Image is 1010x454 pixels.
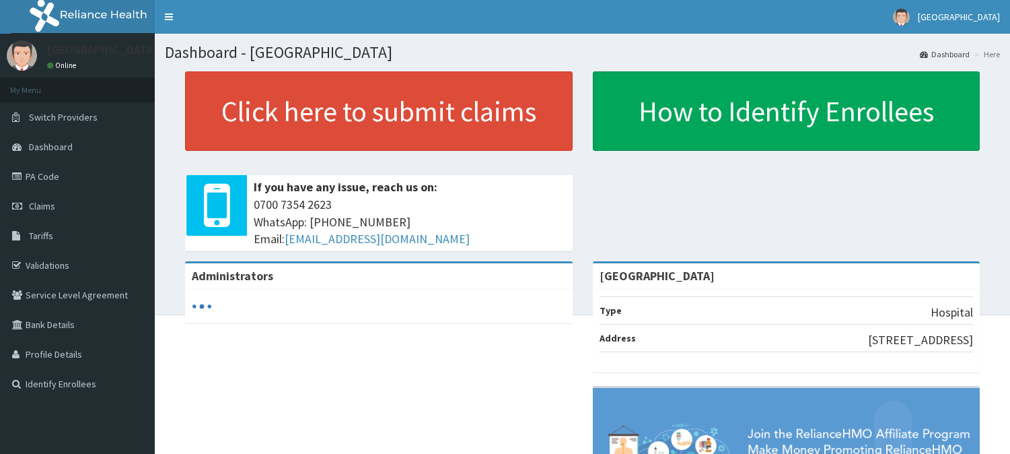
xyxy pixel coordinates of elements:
b: Administrators [192,268,273,284]
b: Type [600,304,622,317]
li: Here [971,48,1000,60]
b: If you have any issue, reach us on: [254,179,437,195]
p: [GEOGRAPHIC_DATA] [47,44,158,56]
a: [EMAIL_ADDRESS][DOMAIN_NAME] [285,231,470,247]
span: Tariffs [29,230,53,242]
span: Claims [29,200,55,212]
span: Dashboard [29,141,73,153]
img: User Image [893,9,910,26]
a: Dashboard [920,48,970,60]
a: Online [47,61,79,70]
p: Hospital [931,304,973,321]
p: [STREET_ADDRESS] [868,331,973,349]
b: Address [600,332,636,344]
h1: Dashboard - [GEOGRAPHIC_DATA] [165,44,1000,61]
span: 0700 7354 2623 WhatsApp: [PHONE_NUMBER] Email: [254,196,566,248]
strong: [GEOGRAPHIC_DATA] [600,268,715,284]
a: Click here to submit claims [185,71,573,151]
a: How to Identify Enrollees [593,71,980,151]
img: User Image [7,40,37,71]
svg: audio-loading [192,296,212,317]
span: Switch Providers [29,111,98,123]
span: [GEOGRAPHIC_DATA] [918,11,1000,23]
